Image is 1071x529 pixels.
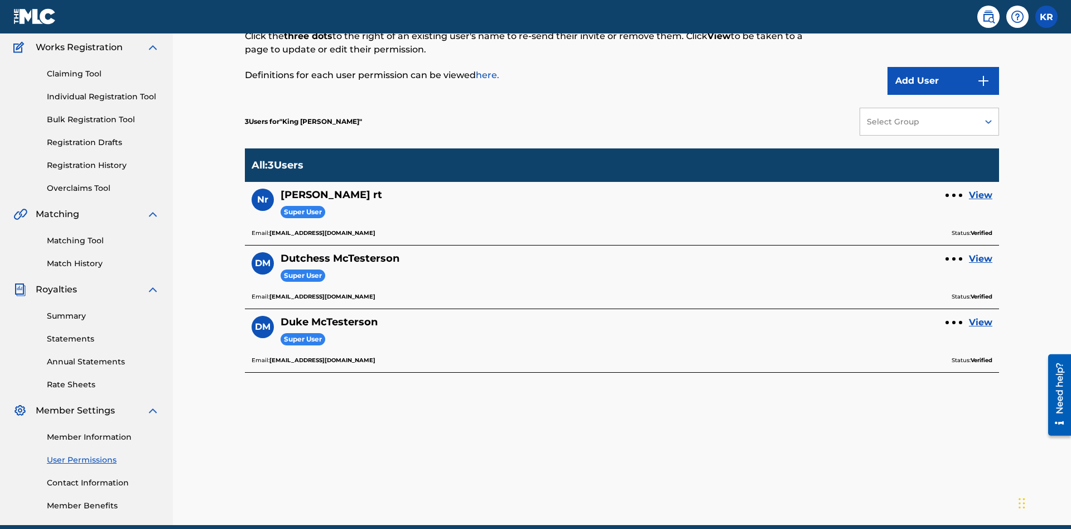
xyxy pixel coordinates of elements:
p: Status: [952,228,992,238]
p: Status: [952,355,992,366]
b: Verified [971,293,992,300]
a: Bulk Registration Tool [47,114,160,126]
b: Verified [971,229,992,237]
a: Member Information [47,431,160,443]
img: Royalties [13,283,27,296]
div: Drag [1019,487,1025,520]
div: Help [1006,6,1029,28]
a: Statements [47,333,160,345]
img: expand [146,208,160,221]
p: Email: [252,355,375,366]
a: User Permissions [47,454,160,466]
p: Click the to the right of an existing user's name to re-send their invite or remove them. Click t... [245,30,826,56]
button: Add User [887,67,999,95]
a: Rate Sheets [47,379,160,391]
iframe: Chat Widget [1015,475,1071,529]
span: Super User [281,270,325,282]
div: Select Group [867,116,971,128]
strong: three dots [284,31,332,41]
span: Nr [257,193,268,206]
a: Matching Tool [47,235,160,247]
a: Match History [47,258,160,270]
span: King McTesterson [279,117,362,126]
b: [EMAIL_ADDRESS][DOMAIN_NAME] [269,229,375,237]
span: Member Settings [36,404,115,417]
b: Verified [971,357,992,364]
h5: Duke McTesterson [281,316,378,329]
a: here. [476,70,499,80]
a: View [969,252,992,266]
a: Contact Information [47,477,160,489]
div: User Menu [1035,6,1058,28]
img: Matching [13,208,27,221]
span: 3 Users for [245,117,279,126]
span: Royalties [36,283,77,296]
a: Individual Registration Tool [47,91,160,103]
p: All : 3 Users [252,159,303,171]
p: Definitions for each user permission can be viewed [245,69,826,82]
p: Status: [952,292,992,302]
img: Member Settings [13,404,27,417]
a: Registration History [47,160,160,171]
b: [EMAIL_ADDRESS][DOMAIN_NAME] [269,357,375,364]
iframe: Resource Center [1040,350,1071,441]
span: Matching [36,208,79,221]
a: Annual Statements [47,356,160,368]
a: Member Benefits [47,500,160,512]
a: View [969,316,992,329]
span: DM [255,320,271,334]
p: Email: [252,228,375,238]
a: Overclaims Tool [47,182,160,194]
img: Works Registration [13,41,28,54]
a: Public Search [977,6,1000,28]
img: expand [146,283,160,296]
img: 9d2ae6d4665cec9f34b9.svg [977,74,990,88]
a: Summary [47,310,160,322]
strong: View [707,31,731,41]
img: search [982,10,995,23]
span: Super User [281,206,325,219]
span: Works Registration [36,41,123,54]
img: expand [146,404,160,417]
h5: Dutchess McTesterson [281,252,399,265]
img: expand [146,41,160,54]
b: [EMAIL_ADDRESS][DOMAIN_NAME] [269,293,375,300]
a: View [969,189,992,202]
a: Registration Drafts [47,137,160,148]
p: Email: [252,292,375,302]
img: help [1011,10,1024,23]
span: DM [255,257,271,270]
a: Claiming Tool [47,68,160,80]
span: Super User [281,333,325,346]
img: MLC Logo [13,8,56,25]
h5: Nicole rt [281,189,382,201]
